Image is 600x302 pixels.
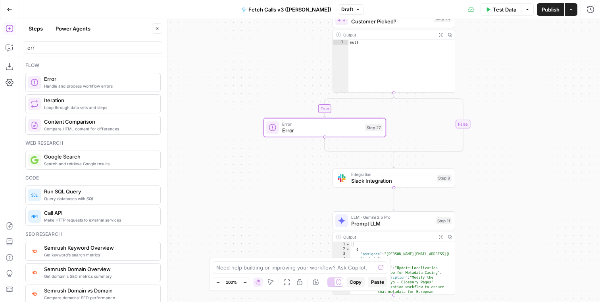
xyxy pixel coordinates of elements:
[343,32,433,38] div: Output
[248,6,331,13] span: Fetch Calls v3 ([PERSON_NAME])
[436,217,452,224] div: Step 11
[44,104,154,111] span: Loop through data sets and steps
[44,244,154,252] span: Semrush Keyword Overview
[44,273,154,279] span: Get domain's SEO metrics summary
[346,277,365,287] button: Copy
[333,247,350,252] div: 2
[31,121,38,129] img: vrinnnclop0vshvmafd7ip1g7ohf
[333,40,348,45] div: 1
[44,118,154,126] span: Content Comparison
[333,9,455,93] div: Customer Picked?Step 26Outputnull
[44,209,154,217] span: Call API
[365,124,383,131] div: Step 27
[237,3,336,16] button: Fetch Calls v3 ([PERSON_NAME])
[226,279,237,285] span: 100%
[333,256,350,261] div: 4
[351,214,433,220] span: LLM · Gemini 2.5 Pro
[351,17,431,25] span: Customer Picked?
[333,211,455,295] div: LLM · Gemini 2.5 ProPrompt LLMStep 11Output[ { "assignee":"[PERSON_NAME][EMAIL_ADDRESS][DOMAIN_NA...
[31,248,38,254] img: v3j4otw2j2lxnxfkcl44e66h4fup
[481,3,521,16] button: Test Data
[338,174,346,182] img: Slack-mark-RGB.png
[325,137,394,155] g: Edge from step_27 to step_26-conditional-end
[44,252,154,258] span: Get keyword’s search metrics
[263,118,386,137] div: ErrorErrorStep 27
[537,3,564,16] button: Publish
[25,174,161,182] div: Code
[368,277,387,287] button: Paste
[351,220,433,227] span: Prompt LLM
[25,140,161,147] div: Web research
[31,291,38,297] img: zn8kcn4lc16eab7ly04n2pykiy7x
[333,242,350,247] div: 1
[346,256,350,261] span: Toggle code folding, rows 4 through 25
[351,177,433,185] span: Slack Integration
[44,153,154,161] span: Google Search
[44,187,154,195] span: Run SQL Query
[393,153,395,168] g: Edge from step_26-conditional-end to step_9
[25,62,161,69] div: Flow
[51,22,95,35] button: Power Agents
[333,168,455,187] div: IntegrationSlack IntegrationStep 9
[542,6,560,13] span: Publish
[44,126,154,132] span: Compare HTML content for differences
[44,96,154,104] span: Iteration
[44,83,154,89] span: Handle and process workflow errors
[44,294,154,301] span: Compare domains' SEO performance
[27,44,159,52] input: Search steps
[333,252,350,256] div: 3
[44,287,154,294] span: Semrush Domain vs Domain
[31,269,38,276] img: 4e4w6xi9sjogcjglmt5eorgxwtyu
[338,4,364,15] button: Draft
[341,6,353,13] span: Draft
[323,93,394,117] g: Edge from step_26 to step_27
[25,231,161,238] div: Seo research
[434,15,452,22] div: Step 26
[346,242,350,247] span: Toggle code folding, rows 1 through 36
[282,121,362,127] span: Error
[346,247,350,252] span: Toggle code folding, rows 2 through 26
[343,234,433,240] div: Output
[44,75,154,83] span: Error
[24,22,48,35] button: Steps
[44,161,154,167] span: Search and retrieve Google results
[44,195,154,202] span: Query databases with SQL
[44,217,154,223] span: Make HTTP requests to external services
[394,93,463,155] g: Edge from step_26 to step_26-conditional-end
[437,174,452,182] div: Step 9
[393,187,395,210] g: Edge from step_9 to step_11
[351,171,433,178] span: Integration
[350,279,362,286] span: Copy
[493,6,516,13] span: Test Data
[44,265,154,273] span: Semrush Domain Overview
[282,126,362,134] span: Error
[371,279,384,286] span: Paste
